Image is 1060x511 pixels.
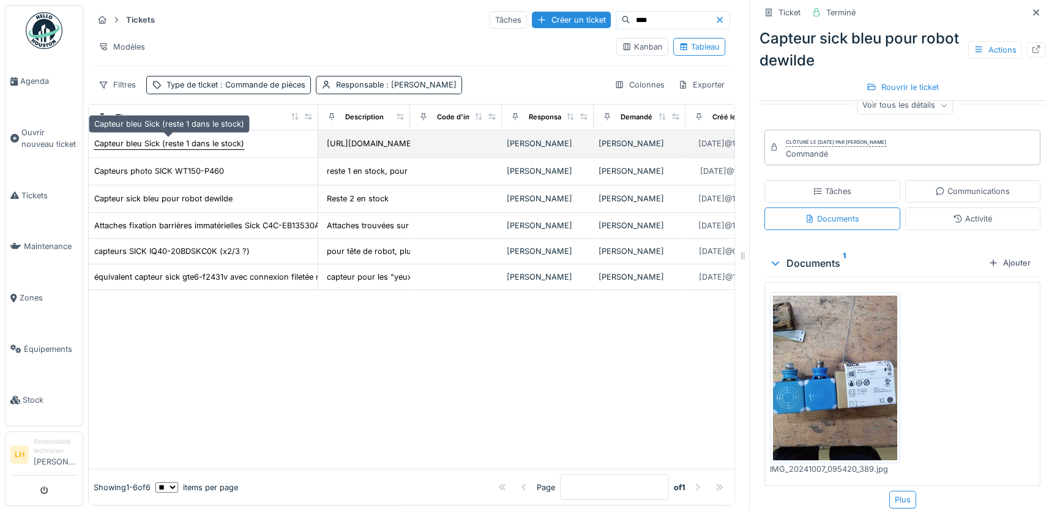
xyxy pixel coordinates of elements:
[599,220,681,231] div: [PERSON_NAME]
[778,7,801,18] div: Ticket
[599,271,681,283] div: [PERSON_NAME]
[968,41,1022,59] div: Actions
[121,14,160,26] strong: Tickets
[599,245,681,257] div: [PERSON_NAME]
[327,245,502,257] div: pour tête de robot, plus de capteur en stock ...
[24,241,78,252] span: Maintenance
[773,296,897,461] img: ajb230mscs9ig2dl9z72y4gym35i
[327,271,510,283] div: capteur pour les "yeux" hauteur robot dewilde ...
[889,491,916,509] div: Plus
[218,80,305,89] span: : Commande de pièces
[327,193,389,204] div: Reste 2 en stock
[327,165,516,177] div: reste 1 en stock, pour stock (en commander 5 ?)...
[20,75,78,87] span: Agenda
[857,97,953,114] div: Voir tous les détails
[507,271,589,283] div: [PERSON_NAME]
[953,213,992,225] div: Activité
[327,138,419,149] div: [URL][DOMAIN_NAME]..
[94,220,343,231] div: Attaches fixation barrières immatérielles Sick C4C-EB13530A10000
[93,76,141,94] div: Filtres
[599,138,681,149] div: [PERSON_NAME]
[599,193,681,204] div: [PERSON_NAME]
[507,245,589,257] div: [PERSON_NAME]
[699,245,764,257] div: [DATE] @ 07:38:15
[6,375,83,426] a: Stock
[336,79,457,91] div: Responsable
[94,271,395,283] div: équivalent capteur sick gte6-f2431v avec connexion filetée métrique (4-5 pins ?)
[507,193,589,204] div: [PERSON_NAME]
[26,12,62,49] img: Badge_color-CXgf-gQk.svg
[166,79,305,91] div: Type de ticket
[983,255,1036,271] div: Ajouter
[89,115,250,133] div: Capteur bleu Sick (reste 1 dans le stock)
[609,76,670,94] div: Colonnes
[10,437,78,476] a: LH Responsable technicien[PERSON_NAME]
[384,80,457,89] span: : [PERSON_NAME]
[94,193,233,204] div: Capteur sick bleu pour robot dewilde
[507,138,589,149] div: [PERSON_NAME]
[599,165,681,177] div: [PERSON_NAME]
[621,112,665,122] div: Demandé par
[6,56,83,107] a: Agenda
[6,170,83,222] a: Tickets
[93,38,151,56] div: Modèles
[20,292,78,304] span: Zones
[698,138,764,149] div: [DATE] @ 19:05:38
[94,138,244,149] div: Capteur bleu Sick (reste 1 dans le stock)
[532,12,611,28] div: Créer un ticket
[769,256,983,270] div: Documents
[94,482,151,493] div: Showing 1 - 6 of 6
[700,165,763,177] div: [DATE] @ 11:18:34
[6,272,83,324] a: Zones
[21,190,78,201] span: Tickets
[507,220,589,231] div: [PERSON_NAME]
[712,112,736,122] div: Créé le
[760,28,1045,72] div: Capteur sick bleu pour robot dewilde
[770,463,900,475] div: IMG_20241007_095420_389.jpg
[622,41,663,53] div: Kanban
[826,7,856,18] div: Terminé
[6,221,83,272] a: Maintenance
[529,112,572,122] div: Responsable
[537,482,555,493] div: Page
[490,11,527,29] div: Tâches
[813,185,851,197] div: Tâches
[345,112,384,122] div: Description
[24,343,78,355] span: Équipements
[10,446,29,464] li: LH
[437,112,499,122] div: Code d'imputation
[34,437,78,472] li: [PERSON_NAME]
[21,127,78,150] span: Ouvrir nouveau ticket
[862,79,944,95] div: Rouvrir le ticket
[23,394,78,406] span: Stock
[94,165,224,177] div: Capteurs photo SICK WT150-P460
[507,165,589,177] div: [PERSON_NAME]
[698,193,764,204] div: [DATE] @ 14:09:42
[327,220,509,231] div: Attaches trouvées sur le net s'attachant sur pa...
[935,185,1010,197] div: Communications
[679,41,720,53] div: Tableau
[786,148,886,160] div: Commandé
[116,112,131,122] div: Titre
[805,213,859,225] div: Documents
[699,271,764,283] div: [DATE] @ 14:27:43
[94,245,250,257] div: capteurs SICK IQ40-20BDSKC0K (x2/3 ?)
[674,482,685,493] strong: of 1
[34,437,78,456] div: Responsable technicien
[155,482,238,493] div: items per page
[6,107,83,170] a: Ouvrir nouveau ticket
[673,76,730,94] div: Exporter
[843,256,846,270] sup: 1
[6,324,83,375] a: Équipements
[786,138,886,147] div: Clôturé le [DATE] par [PERSON_NAME]
[698,220,764,231] div: [DATE] @ 13:59:02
